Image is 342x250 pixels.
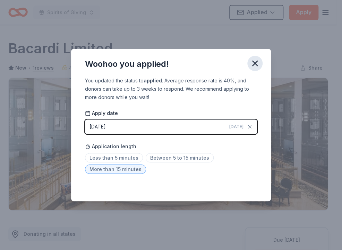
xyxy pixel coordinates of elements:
[144,78,162,83] b: applied
[85,110,118,117] span: Apply date
[89,123,106,131] div: [DATE]
[85,142,136,151] span: Application length
[146,153,214,162] span: Between 5 to 15 minutes
[85,153,143,162] span: Less than 5 minutes
[85,119,257,134] button: [DATE][DATE]
[85,59,169,70] div: Woohoo you applied!
[85,164,146,174] span: More than 15 minutes
[85,77,257,101] div: You updated the status to . Average response rate is 40%, and donors can take up to 3 weeks to re...
[229,124,243,130] span: [DATE]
